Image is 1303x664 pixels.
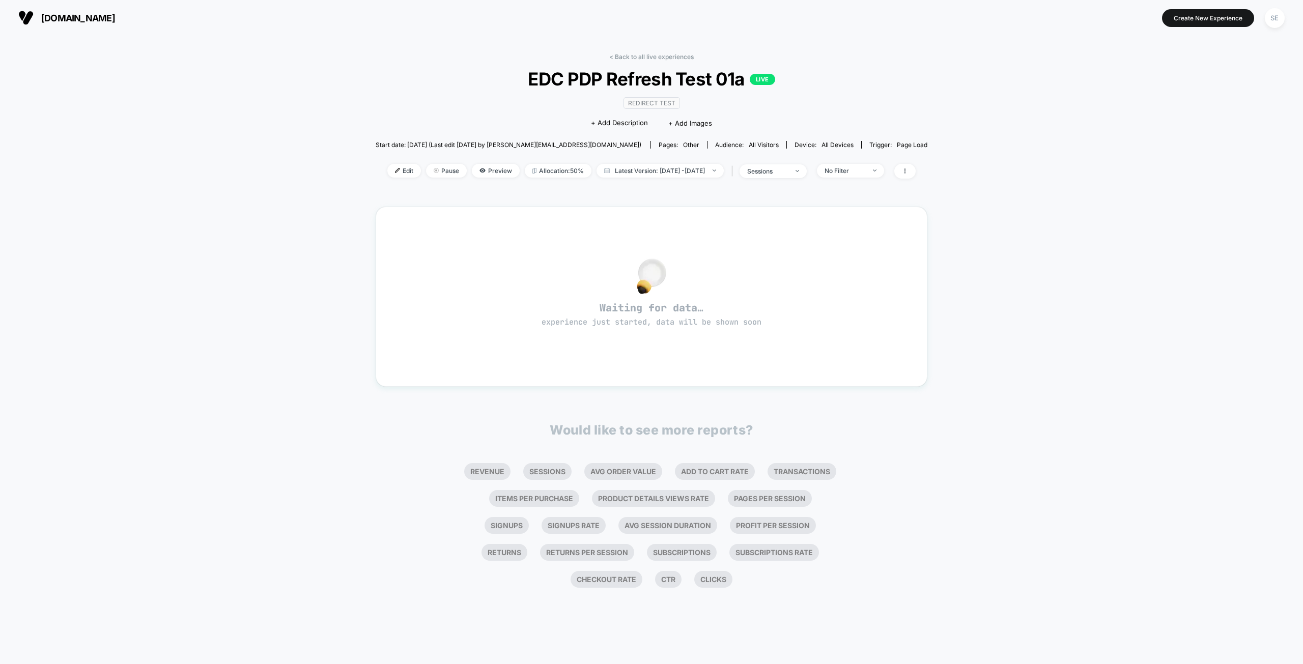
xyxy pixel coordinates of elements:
[668,119,712,127] span: + Add Images
[525,164,591,178] span: Allocation: 50%
[532,168,536,174] img: rebalance
[647,544,717,561] li: Subscriptions
[873,169,876,171] img: end
[694,571,732,588] li: Clicks
[609,53,694,61] a: < Back to all live experiences
[571,571,642,588] li: Checkout Rate
[592,490,715,507] li: Product Details Views Rate
[18,10,34,25] img: Visually logo
[768,463,836,480] li: Transactions
[715,141,779,149] div: Audience:
[584,463,662,480] li: Avg Order Value
[1265,8,1285,28] div: SE
[675,463,755,480] li: Add To Cart Rate
[713,169,716,171] img: end
[489,490,579,507] li: Items Per Purchase
[750,74,775,85] p: LIVE
[730,517,816,534] li: Profit Per Session
[15,10,118,26] button: [DOMAIN_NAME]
[825,167,865,175] div: No Filter
[597,164,724,178] span: Latest Version: [DATE] - [DATE]
[786,141,861,149] span: Device:
[540,544,634,561] li: Returns Per Session
[434,168,439,173] img: end
[41,13,115,23] span: [DOMAIN_NAME]
[485,517,529,534] li: Signups
[426,164,467,178] span: Pause
[637,258,666,294] img: no_data
[1262,8,1288,28] button: SE
[464,463,511,480] li: Revenue
[395,168,400,173] img: edit
[869,141,927,149] div: Trigger:
[618,517,717,534] li: Avg Session Duration
[747,167,788,175] div: sessions
[472,164,520,178] span: Preview
[624,97,680,109] span: Redirect Test
[796,170,799,172] img: end
[481,544,527,561] li: Returns
[822,141,854,149] span: all devices
[387,164,421,178] span: Edit
[523,463,572,480] li: Sessions
[591,118,648,128] span: + Add Description
[376,141,641,149] span: Start date: [DATE] (Last edit [DATE] by [PERSON_NAME][EMAIL_ADDRESS][DOMAIN_NAME])
[683,141,699,149] span: other
[749,141,779,149] span: All Visitors
[542,517,606,534] li: Signups Rate
[729,544,819,561] li: Subscriptions Rate
[897,141,927,149] span: Page Load
[542,317,761,327] span: experience just started, data will be shown soon
[394,301,909,328] span: Waiting for data…
[604,168,610,173] img: calendar
[729,164,740,179] span: |
[1162,9,1254,27] button: Create New Experience
[728,490,812,507] li: Pages Per Session
[659,141,699,149] div: Pages:
[403,68,899,90] span: EDC PDP Refresh Test 01a
[550,422,753,438] p: Would like to see more reports?
[655,571,682,588] li: Ctr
